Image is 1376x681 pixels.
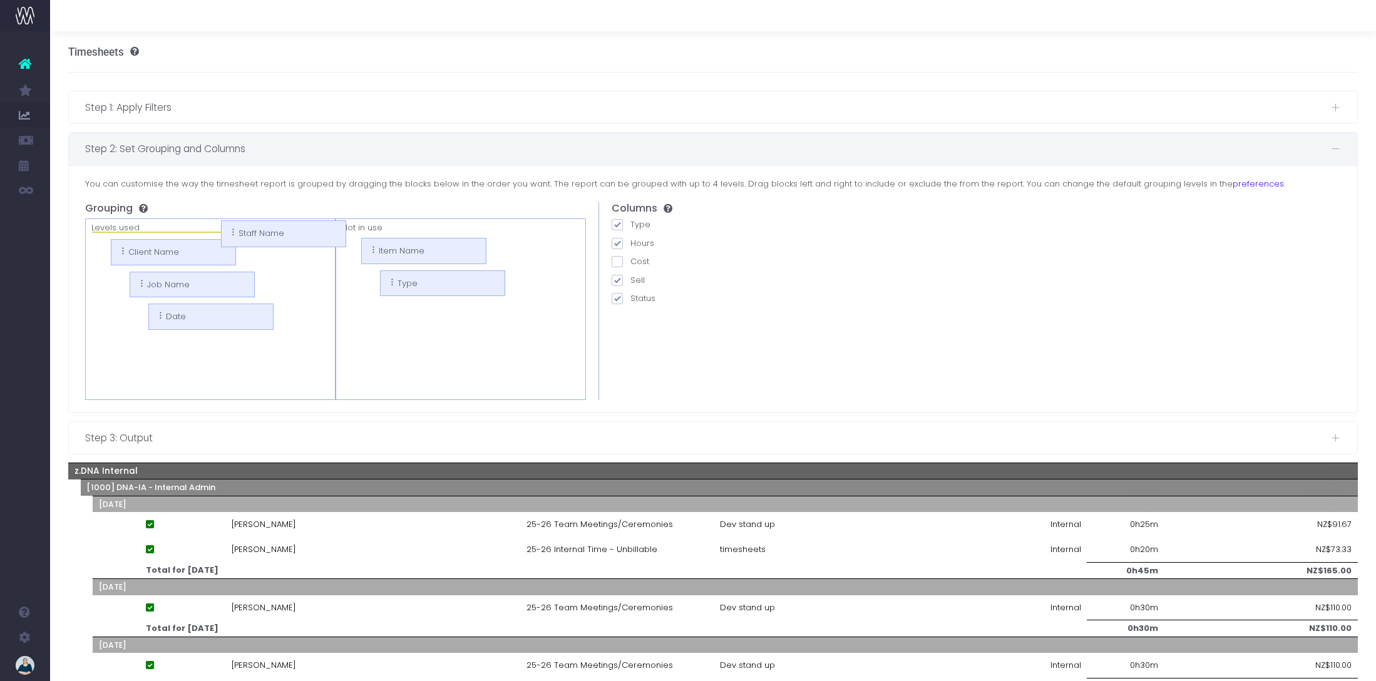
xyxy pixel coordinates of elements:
[130,272,255,298] li: Job Name
[85,178,1342,400] div: You can customise the way the timesheet report is grouped by dragging the blocks below in the ord...
[1087,496,1164,512] th: 0h45m
[612,218,672,231] label: Type
[81,479,714,496] th: [1000] DNA-IA - Internal Admin
[612,237,672,250] label: Hours
[93,579,714,595] th: [DATE]
[1087,537,1164,562] td: 0h20m
[612,274,672,287] label: Sell
[361,238,486,264] li: Item Name
[336,218,383,234] div: Not in use
[1164,463,1358,479] th: NZ$935.00
[1087,463,1164,479] th: 4h15m
[232,602,296,614] span: [PERSON_NAME]
[1164,512,1358,537] td: NZ$91.67
[16,656,34,675] img: images/default_profile_image.png
[1164,637,1358,653] th: NZ$110.00
[111,239,236,265] li: Client Name
[1087,620,1164,637] td: 0h30m
[1087,512,1164,537] td: 0h25m
[526,543,657,556] span: 25-26 Internal Time - Unbillable
[1087,595,1164,620] td: 0h30m
[1087,479,1164,496] th: 4h15m
[1087,579,1164,595] th: 0h30m
[85,141,1331,156] span: Step 2: Set Grouping and Columns
[380,270,505,297] li: Type
[1164,496,1358,512] th: NZ$165.00
[85,218,140,234] div: Levels used
[1233,178,1284,190] a: preferences
[1087,562,1164,579] td: 0h45m
[221,220,346,247] li: Staff Name
[1164,579,1358,595] th: NZ$110.00
[720,518,775,531] span: Dev stand up
[85,202,586,215] h5: Grouping
[1164,653,1358,678] td: NZ$110.00
[1087,653,1164,678] td: 0h30m
[612,255,672,268] label: Cost
[720,659,775,672] span: Dev stand up
[526,659,673,672] span: 25-26 Team Meetings/Ceremonies
[232,543,296,556] span: [PERSON_NAME]
[1164,479,1358,496] th: NZ$935.00
[1164,537,1358,562] td: NZ$73.33
[526,518,673,531] span: 25-26 Team Meetings/Ceremonies
[612,292,672,305] label: Status
[612,202,672,215] h5: Columns
[93,637,714,653] th: [DATE]
[148,304,274,330] li: Date
[232,518,296,531] span: [PERSON_NAME]
[720,602,775,614] span: Dev stand up
[526,602,673,614] span: 25-26 Team Meetings/Ceremonies
[68,46,139,58] h3: Timesheets
[1164,562,1358,579] td: NZ$165.00
[1164,595,1358,620] td: NZ$110.00
[68,463,714,479] th: z.DNA Internal
[140,620,714,637] td: Total for [DATE]
[85,430,1331,446] span: Step 3: Output
[85,100,1331,115] span: Step 1: Apply Filters
[93,496,714,512] th: [DATE]
[720,543,766,556] span: timesheets
[1087,637,1164,653] th: 0h30m
[232,659,296,672] span: [PERSON_NAME]
[1164,620,1358,637] td: NZ$110.00
[140,562,714,579] td: Total for [DATE]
